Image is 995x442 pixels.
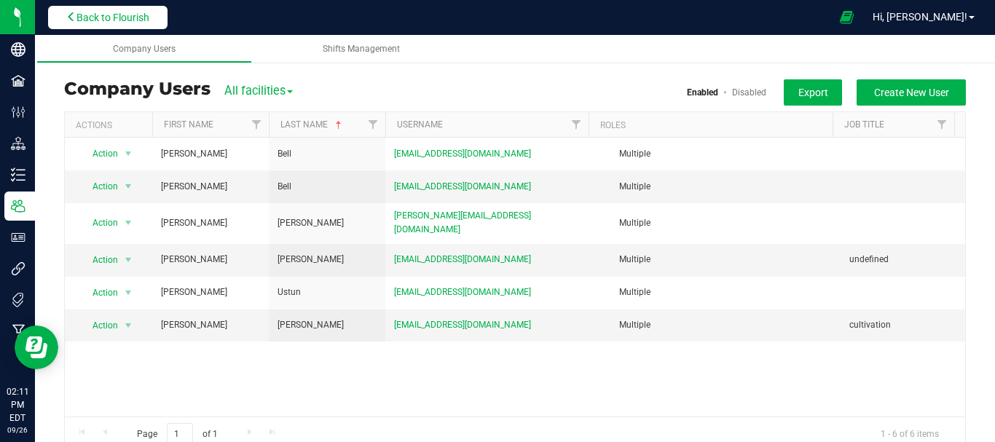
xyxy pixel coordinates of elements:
inline-svg: Inventory [11,167,25,182]
p: 09/26 [7,425,28,435]
inline-svg: User Roles [11,230,25,245]
span: undefined [849,253,889,267]
span: Multiple [619,218,650,228]
a: Filter [361,112,385,137]
span: Multiple [619,149,650,159]
span: All facilities [224,84,293,98]
a: Enabled [687,87,718,98]
span: [PERSON_NAME] [161,285,227,299]
span: Hi, [PERSON_NAME]! [873,11,967,23]
inline-svg: Configuration [11,105,25,119]
span: [PERSON_NAME] [161,180,227,194]
span: [EMAIL_ADDRESS][DOMAIN_NAME] [394,147,531,161]
span: Multiple [619,320,650,330]
a: Job Title [844,119,884,130]
span: [EMAIL_ADDRESS][DOMAIN_NAME] [394,180,531,194]
span: Multiple [619,181,650,192]
span: [PERSON_NAME] [161,216,227,230]
a: Disabled [732,87,766,98]
span: [EMAIL_ADDRESS][DOMAIN_NAME] [394,318,531,332]
button: Export [784,79,842,106]
button: Create New User [857,79,966,106]
span: select [119,250,138,270]
inline-svg: Distribution [11,136,25,151]
span: Action [79,250,119,270]
span: [EMAIL_ADDRESS][DOMAIN_NAME] [394,253,531,267]
span: Action [79,213,119,233]
span: Bell [278,180,291,194]
h3: Company Users [64,79,211,98]
span: Open Ecommerce Menu [830,3,863,31]
button: Back to Flourish [48,6,168,29]
span: Create New User [874,87,949,98]
span: Back to Flourish [76,12,149,23]
th: Roles [589,112,833,138]
span: Multiple [619,254,650,264]
span: Action [79,176,119,197]
inline-svg: Tags [11,293,25,307]
inline-svg: Facilities [11,74,25,88]
span: Shifts Management [323,44,400,54]
span: [EMAIL_ADDRESS][DOMAIN_NAME] [394,285,531,299]
inline-svg: Manufacturing [11,324,25,339]
inline-svg: Integrations [11,261,25,276]
a: Username [397,119,443,130]
span: select [119,176,138,197]
span: select [119,213,138,233]
a: Last Name [280,119,345,130]
span: [PERSON_NAME] [161,253,227,267]
span: Action [79,143,119,164]
span: select [119,143,138,164]
inline-svg: Company [11,42,25,57]
span: [PERSON_NAME] [278,318,344,332]
span: Multiple [619,287,650,297]
p: 02:11 PM EDT [7,385,28,425]
inline-svg: Users [11,199,25,213]
span: Bell [278,147,291,161]
span: Action [79,283,119,303]
span: [PERSON_NAME] [278,253,344,267]
span: [PERSON_NAME][EMAIL_ADDRESS][DOMAIN_NAME] [394,209,583,237]
iframe: Resource center [15,325,58,369]
div: Actions [76,120,146,130]
span: select [119,315,138,336]
span: Export [798,87,828,98]
a: Filter [930,112,954,137]
span: cultivation [849,318,891,332]
a: Filter [245,112,269,137]
span: Company Users [113,44,176,54]
span: select [119,283,138,303]
span: Action [79,315,119,336]
span: Ustun [278,285,301,299]
a: First Name [164,119,213,130]
a: Filter [565,112,589,137]
span: [PERSON_NAME] [161,318,227,332]
span: [PERSON_NAME] [161,147,227,161]
span: [PERSON_NAME] [278,216,344,230]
